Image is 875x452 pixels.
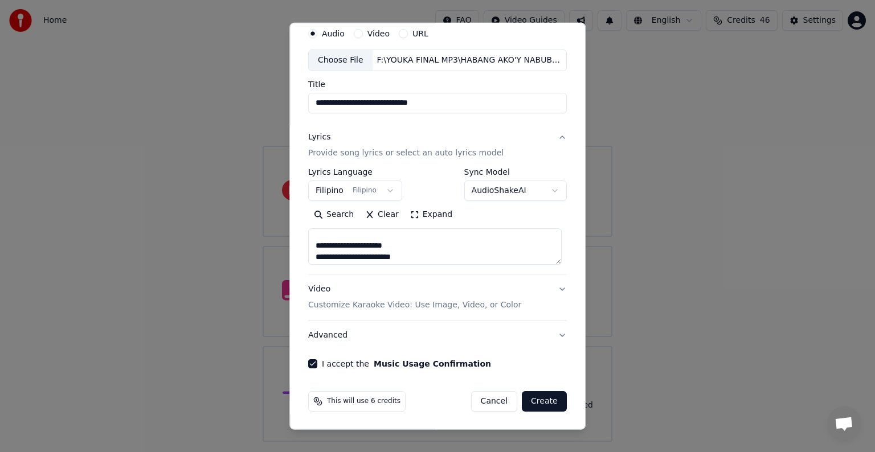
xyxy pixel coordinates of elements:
label: I accept the [322,360,491,368]
button: LyricsProvide song lyrics or select an auto lyrics model [308,122,567,168]
div: Video [308,283,521,311]
div: Choose File [309,50,373,71]
label: URL [412,30,428,38]
button: Create [522,391,567,412]
button: Clear [359,206,404,224]
span: This will use 6 credits [327,397,400,406]
button: Search [308,206,359,224]
label: Video [367,30,390,38]
button: I accept the [374,360,491,368]
label: Audio [322,30,345,38]
p: Customize Karaoke Video: Use Image, Video, or Color [308,299,521,311]
label: Title [308,80,567,88]
div: F:\YOUKA FINAL MP3\HABANG AKO'Y NABUBUHAY - SAMSHAI.MP3 [373,55,566,66]
button: Expand [404,206,458,224]
p: Provide song lyrics or select an auto lyrics model [308,147,504,159]
div: Lyrics [308,132,330,143]
button: Cancel [471,391,517,412]
button: Advanced [308,320,567,350]
label: Lyrics Language [308,168,402,176]
div: LyricsProvide song lyrics or select an auto lyrics model [308,168,567,274]
button: VideoCustomize Karaoke Video: Use Image, Video, or Color [308,274,567,320]
label: Sync Model [464,168,567,176]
